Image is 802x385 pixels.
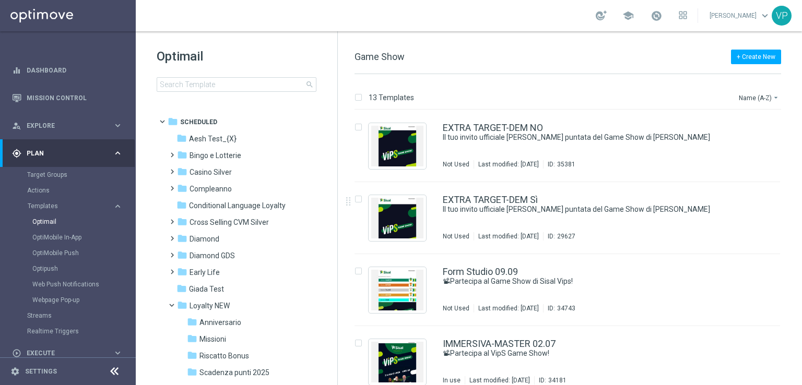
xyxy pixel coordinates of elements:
i: folder [177,233,187,244]
div: Last modified: [DATE] [474,232,543,240]
button: equalizer Dashboard [11,66,123,75]
i: folder [177,166,187,177]
a: 📽Partecipa al VipS Game Show! [443,348,712,358]
span: Missioni [199,334,226,344]
div: Web Push Notifications [32,276,135,292]
i: folder [177,150,187,160]
div: Realtime Triggers [27,323,135,339]
a: Il tuo invito ufficiale [PERSON_NAME] puntata del Game Show di [PERSON_NAME] [443,133,712,142]
div: Il tuo invito ufficiale alla prossima puntata del Game Show di Sisal VipS [443,133,736,142]
i: folder [177,183,187,194]
a: Streams [27,311,109,320]
img: 34743.jpeg [371,270,423,310]
button: + Create New [731,50,781,64]
i: keyboard_arrow_right [113,201,123,211]
div: gps_fixed Plan keyboard_arrow_right [11,149,123,158]
div: 📽Partecipa al Game Show di Sisal Vips! [443,276,736,286]
span: Anniversario [199,318,241,327]
div: 📽Partecipa al VipS Game Show! [443,348,736,358]
i: folder [177,267,187,277]
i: folder [168,116,178,127]
div: Il tuo invito ufficiale alla terza puntata del Game Show di Sisal Vip [443,204,736,214]
a: EXTRA TARGET-DEM NO [443,123,543,133]
a: OptiMobile Push [32,249,109,257]
img: 34181.jpeg [371,342,423,382]
span: search [305,80,314,89]
a: Dashboard [27,56,123,84]
button: Name (A-Z)arrow_drop_down [738,91,781,104]
div: ID: [543,232,575,240]
input: Search Template [157,77,316,92]
button: person_search Explore keyboard_arrow_right [11,122,123,130]
i: settings [10,367,20,376]
span: Aesh Test_{X} [189,134,237,143]
img: 29627.jpeg [371,198,423,238]
div: OptiMobile Push [32,245,135,261]
span: Riscatto Bonus [199,351,249,360]
div: 34743 [557,304,575,312]
span: Plan [27,150,113,157]
div: Not Used [443,160,469,169]
i: equalizer [12,66,21,75]
a: Form Studio 09.09 [443,267,518,276]
div: ID: [534,376,567,384]
span: Giada Test [189,284,224,294]
div: Dashboard [12,56,123,84]
div: Actions [27,183,135,198]
div: Templates [28,203,113,209]
div: Execute [12,348,113,358]
div: Press SPACE to select this row. [344,110,800,182]
span: Diamond GDS [190,251,235,260]
i: folder [187,333,197,344]
span: Casino Silver [190,167,232,177]
div: 35381 [557,160,575,169]
div: Webpage Pop-up [32,292,135,308]
span: Early Life [190,268,220,277]
i: folder [187,317,197,327]
div: 34181 [548,376,567,384]
a: Optimail [32,218,109,226]
img: 35381.jpeg [371,126,423,166]
i: folder [177,250,187,260]
i: keyboard_arrow_right [113,148,123,158]
i: person_search [12,121,21,130]
div: Last modified: [DATE] [465,376,534,384]
i: keyboard_arrow_right [113,121,123,130]
div: Mission Control [12,84,123,112]
div: Target Groups [27,167,135,183]
span: Templates [28,203,102,209]
a: EXTRA TARGET-DEM Sì [443,195,538,204]
i: play_circle_outline [12,348,21,358]
a: Il tuo invito ufficiale [PERSON_NAME] puntata del Game Show di [PERSON_NAME] [443,204,712,214]
i: folder [176,283,187,294]
span: Loyalty NEW [190,301,230,310]
button: Templates keyboard_arrow_right [27,202,123,210]
p: 13 Templates [369,93,414,102]
span: Scadenza punti 2025 [199,368,269,377]
div: Streams [27,308,135,323]
span: Conditional Language Loyalty [189,201,286,210]
span: Explore [27,123,113,129]
div: Not Used [443,304,469,312]
div: ID: [543,304,575,312]
div: OptiMobile In-App [32,230,135,245]
a: OptiMobile In-App [32,233,109,242]
a: Webpage Pop-up [32,296,109,304]
span: Cross Selling CVM Silver [190,218,269,227]
div: 29627 [557,232,575,240]
i: gps_fixed [12,149,21,158]
a: Optipush [32,264,109,273]
div: Press SPACE to select this row. [344,182,800,254]
i: folder [176,200,187,210]
span: Scheduled [180,117,217,127]
a: Actions [27,186,109,195]
h1: Optimail [157,48,316,65]
a: Realtime Triggers [27,327,109,335]
span: Execute [27,350,113,356]
div: In use [443,376,461,384]
i: folder [177,216,187,227]
button: play_circle_outline Execute keyboard_arrow_right [11,349,123,357]
a: Mission Control [27,84,123,112]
